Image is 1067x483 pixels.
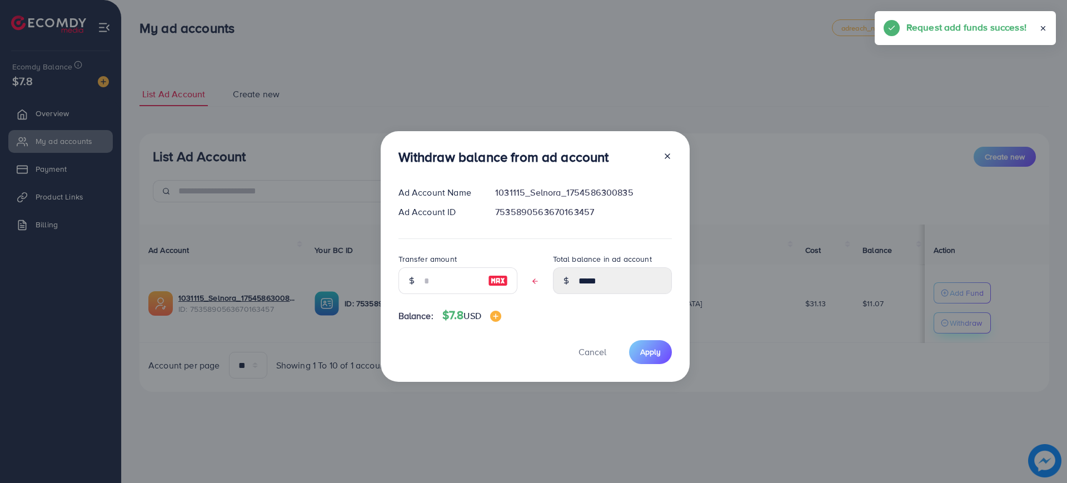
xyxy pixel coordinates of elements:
[463,310,481,322] span: USD
[398,310,433,322] span: Balance:
[398,253,457,265] label: Transfer amount
[906,20,1026,34] h5: Request add funds success!
[579,346,606,358] span: Cancel
[486,206,680,218] div: 7535890563670163457
[565,340,620,364] button: Cancel
[390,186,487,199] div: Ad Account Name
[390,206,487,218] div: Ad Account ID
[442,308,501,322] h4: $7.8
[488,274,508,287] img: image
[640,346,661,357] span: Apply
[490,311,501,322] img: image
[398,149,609,165] h3: Withdraw balance from ad account
[629,340,672,364] button: Apply
[486,186,680,199] div: 1031115_Selnora_1754586300835
[553,253,652,265] label: Total balance in ad account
